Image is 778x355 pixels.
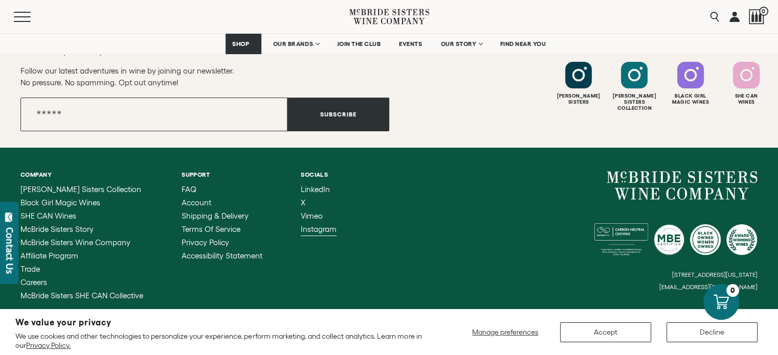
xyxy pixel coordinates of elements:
[466,322,545,342] button: Manage preferences
[301,199,337,207] a: X
[301,212,337,220] a: Vimeo
[664,62,717,105] a: Follow Black Girl Magic Wines on Instagram Black GirlMagic Wines
[20,185,143,194] a: McBride Sisters Collection
[287,98,389,131] button: Subscribe
[266,34,325,54] a: OUR BRANDS
[608,93,661,111] div: [PERSON_NAME] Sisters Collection
[20,225,94,233] span: McBride Sisters Story
[20,225,143,233] a: McBride Sisters Story
[301,198,305,207] span: X
[14,12,51,22] button: Mobile Menu Trigger
[20,252,143,260] a: Affiliate Program
[182,199,262,207] a: Account
[5,227,15,274] div: Contact Us
[20,292,143,300] a: McBride Sisters SHE CAN Collective
[20,291,143,300] span: McBride Sisters SHE CAN Collective
[666,322,758,342] button: Decline
[392,34,429,54] a: EVENTS
[20,251,78,260] span: Affiliate Program
[607,171,758,200] a: McBride Sisters Wine Company
[552,93,605,105] div: [PERSON_NAME] Sisters
[664,93,717,105] div: Black Girl Magic Wines
[20,185,141,194] span: [PERSON_NAME] Sisters Collection
[182,239,262,247] a: Privacy Policy
[720,62,773,105] a: Follow SHE CAN Wines on Instagram She CanWines
[301,185,337,194] a: LinkedIn
[273,40,313,48] span: OUR BRANDS
[20,278,143,287] a: Careers
[20,212,143,220] a: SHE CAN Wines
[399,40,422,48] span: EVENTS
[182,185,262,194] a: FAQ
[20,211,76,220] span: SHE CAN Wines
[301,225,337,233] a: Instagram
[301,185,330,194] span: LinkedIn
[20,278,47,287] span: Careers
[330,34,388,54] a: JOIN THE CLUB
[440,40,476,48] span: OUR STORY
[608,62,661,111] a: Follow McBride Sisters Collection on Instagram [PERSON_NAME] SistersCollection
[182,212,262,220] a: Shipping & Delivery
[494,34,553,54] a: FIND NEAR YOU
[301,211,323,220] span: Vimeo
[434,34,488,54] a: OUR STORY
[500,40,546,48] span: FIND NEAR YOU
[720,93,773,105] div: She Can Wines
[15,318,429,327] h2: We value your privacy
[560,322,651,342] button: Accept
[20,65,389,88] p: Follow our latest adventures in wine by joining our newsletter. No pressure. No spamming. Opt out...
[659,283,758,291] small: [EMAIL_ADDRESS][DOMAIN_NAME]
[232,40,250,48] span: SHOP
[182,198,211,207] span: Account
[226,34,261,54] a: SHOP
[20,238,130,247] span: McBride Sisters Wine Company
[672,271,758,278] small: [STREET_ADDRESS][US_STATE]
[182,225,240,233] span: Terms of Service
[182,185,196,194] span: FAQ
[20,198,100,207] span: Black Girl Magic Wines
[15,332,429,350] p: We use cookies and other technologies to personalize your experience, perform marketing, and coll...
[552,62,605,105] a: Follow McBride Sisters on Instagram [PERSON_NAME]Sisters
[20,199,143,207] a: Black Girl Magic Wines
[26,341,71,349] a: Privacy Policy.
[726,284,739,297] div: 0
[759,7,768,16] span: 0
[182,252,262,260] a: Accessibility Statement
[20,98,287,131] input: Email
[182,225,262,233] a: Terms of Service
[20,239,143,247] a: McBride Sisters Wine Company
[472,328,538,336] span: Manage preferences
[20,265,143,273] a: Trade
[20,265,40,273] span: Trade
[182,238,229,247] span: Privacy Policy
[337,40,381,48] span: JOIN THE CLUB
[182,211,249,220] span: Shipping & Delivery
